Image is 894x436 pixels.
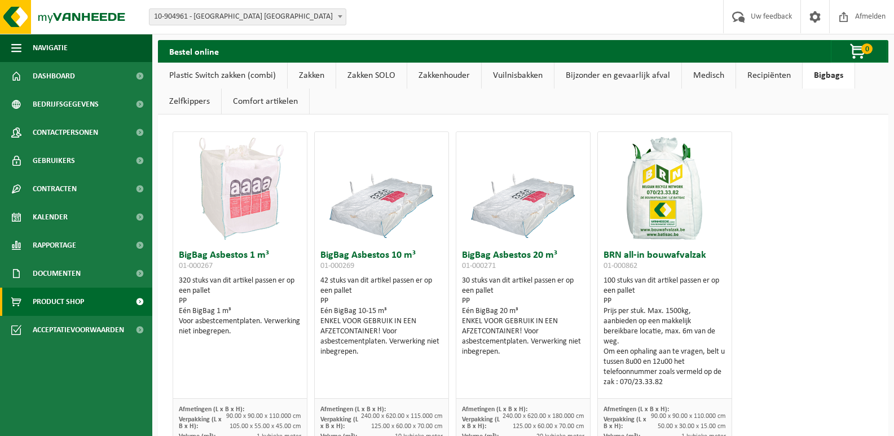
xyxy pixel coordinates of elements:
div: ENKEL VOOR GEBRUIK IN EEN AFZETCONTAINER! Voor asbestcementplaten. Verwerking niet inbegrepen. [462,316,584,357]
img: 01-000267 [183,132,296,245]
span: Bedrijfsgegevens [33,90,99,118]
span: Verpakking (L x B x H): [179,416,222,430]
span: 01-000271 [462,262,496,270]
span: 10-904961 - ABDIJSCHOOL VAN ZEVENKERKEN VZW - SINT-ANDRIES [149,9,346,25]
div: Prijs per stuk. Max. 1500kg, aanbieden op een makkelijk bereikbare locatie, max. 6m van de weg. [604,306,725,347]
span: 10-904961 - ABDIJSCHOOL VAN ZEVENKERKEN VZW - SINT-ANDRIES [149,8,346,25]
span: Afmetingen (L x B x H): [320,406,386,413]
a: Zakken [288,63,336,89]
a: Bijzonder en gevaarlijk afval [554,63,681,89]
span: Contracten [33,175,77,203]
div: 30 stuks van dit artikel passen er op een pallet [462,276,584,357]
span: Contactpersonen [33,118,98,147]
span: 105.00 x 55.00 x 45.00 cm [230,423,301,430]
img: 01-000269 [325,132,438,245]
div: PP [604,296,725,306]
span: 50.00 x 30.00 x 15.00 cm [658,423,726,430]
span: 90.00 x 90.00 x 110.000 cm [651,413,726,420]
span: Documenten [33,259,81,288]
h3: BigBag Asbestos 10 m³ [320,250,442,273]
div: 42 stuks van dit artikel passen er op een pallet [320,276,442,357]
span: 240.00 x 620.00 x 115.000 cm [361,413,443,420]
a: Comfort artikelen [222,89,309,114]
span: Afmetingen (L x B x H): [179,406,244,413]
span: Afmetingen (L x B x H): [604,406,669,413]
span: Acceptatievoorwaarden [33,316,124,344]
span: Product Shop [33,288,84,316]
h2: Bestel online [158,40,230,62]
span: Rapportage [33,231,76,259]
a: Zelfkippers [158,89,221,114]
div: PP [179,296,301,306]
span: 125.00 x 60.00 x 70.00 cm [371,423,443,430]
span: 01-000862 [604,262,637,270]
div: Voor asbestcementplaten. Verwerking niet inbegrepen. [179,316,301,337]
div: 100 stuks van dit artikel passen er op een pallet [604,276,725,387]
div: Om een ophaling aan te vragen, belt u tussen 8u00 en 12u00 het telefoonnummer zoals vermeld op de... [604,347,725,387]
h3: BigBag Asbestos 20 m³ [462,250,584,273]
a: Recipiënten [736,63,802,89]
span: Dashboard [33,62,75,90]
div: Eén BigBag 20 m³ [462,306,584,316]
span: Verpakking (L x B x H): [604,416,646,430]
span: Verpakking (L x B x H): [320,416,358,430]
span: 125.00 x 60.00 x 70.00 cm [513,423,584,430]
button: 0 [831,40,887,63]
span: Afmetingen (L x B x H): [462,406,527,413]
span: Kalender [33,203,68,231]
span: 240.00 x 620.00 x 180.000 cm [503,413,584,420]
a: Plastic Switch zakken (combi) [158,63,287,89]
span: 0 [861,43,873,54]
img: 01-000862 [608,132,721,245]
span: Navigatie [33,34,68,62]
span: Gebruikers [33,147,75,175]
span: 01-000269 [320,262,354,270]
a: Vuilnisbakken [482,63,554,89]
a: Zakkenhouder [407,63,481,89]
span: 90.00 x 90.00 x 110.000 cm [226,413,301,420]
h3: BigBag Asbestos 1 m³ [179,250,301,273]
div: 320 stuks van dit artikel passen er op een pallet [179,276,301,337]
h3: BRN all-in bouwafvalzak [604,250,725,273]
div: ENKEL VOOR GEBRUIK IN EEN AFZETCONTAINER! Voor asbestcementplaten. Verwerking niet inbegrepen. [320,316,442,357]
a: Bigbags [803,63,855,89]
a: Medisch [682,63,736,89]
span: 01-000267 [179,262,213,270]
div: PP [462,296,584,306]
img: 01-000271 [466,132,579,245]
a: Zakken SOLO [336,63,407,89]
span: Verpakking (L x B x H): [462,416,500,430]
div: PP [320,296,442,306]
div: Eén BigBag 10-15 m³ [320,306,442,316]
div: Eén BigBag 1 m³ [179,306,301,316]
